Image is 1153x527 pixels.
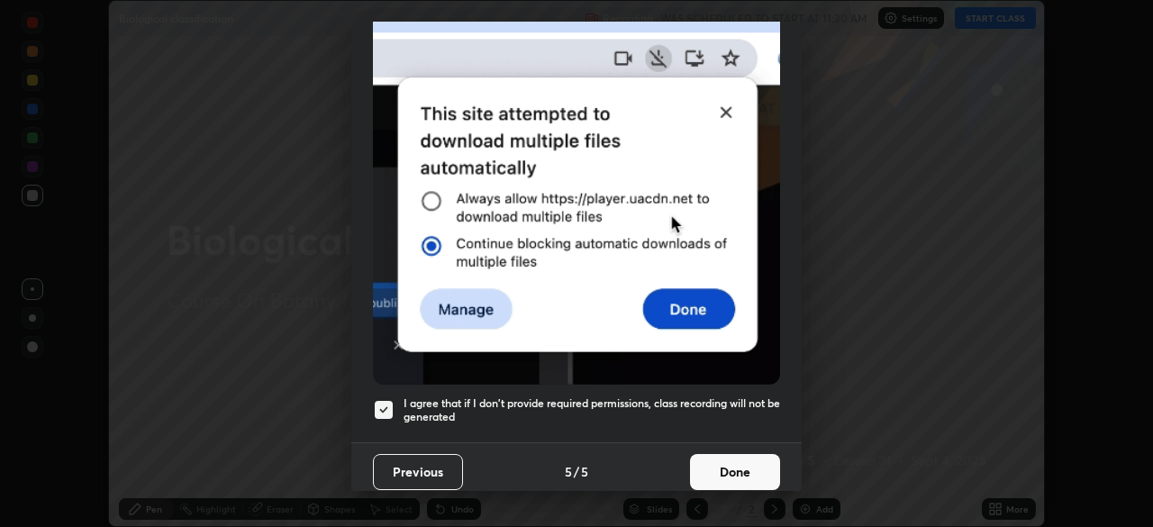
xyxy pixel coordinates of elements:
h5: I agree that if I don't provide required permissions, class recording will not be generated [404,396,780,424]
button: Previous [373,454,463,490]
h4: / [574,462,579,481]
button: Done [690,454,780,490]
h4: 5 [565,462,572,481]
h4: 5 [581,462,588,481]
